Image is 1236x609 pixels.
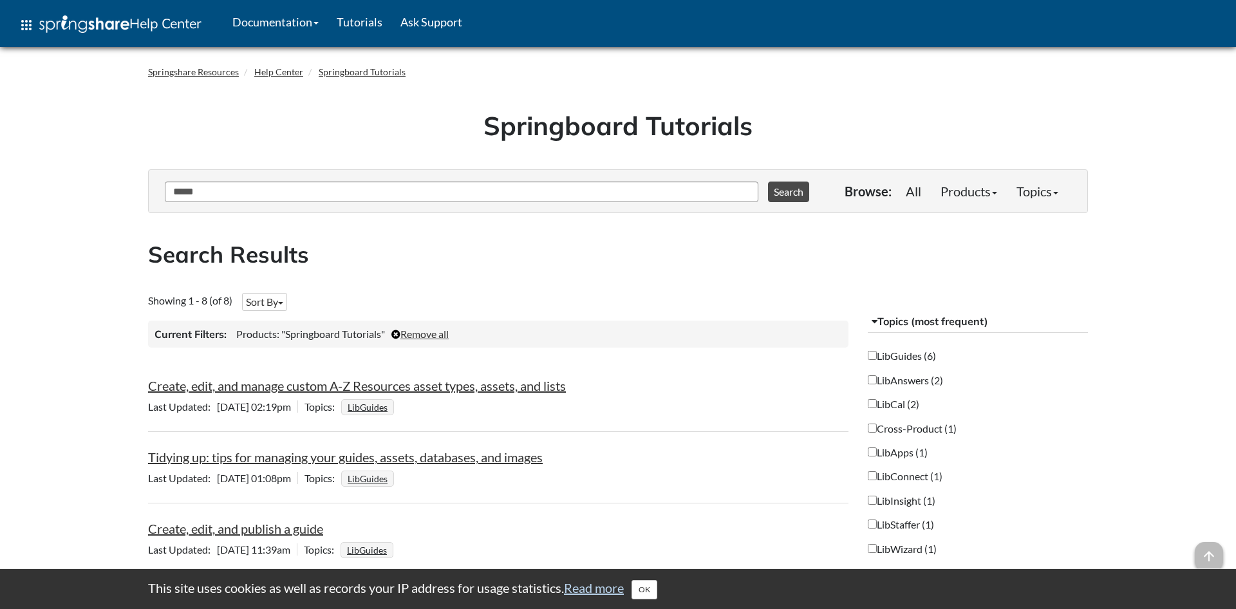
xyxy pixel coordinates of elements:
a: Tidying up: tips for managing your guides, assets, databases, and images [148,449,543,465]
span: Last Updated [148,543,217,556]
a: Create, edit, and publish a guide [148,521,323,536]
label: LibAnswers (2) [868,373,943,388]
span: Last Updated [148,472,217,484]
a: LibGuides [346,469,389,488]
a: Springboard Tutorials [319,66,406,77]
a: Remove all [391,328,449,340]
a: Topics [1007,178,1068,204]
a: arrow_upward [1195,543,1223,559]
span: "Springboard Tutorials" [281,328,385,340]
ul: Topics [341,400,397,413]
span: [DATE] 11:39am [148,543,297,556]
a: Ask Support [391,6,471,38]
ul: Topics [341,472,397,484]
a: Springshare Resources [148,66,239,77]
input: LibWizard (1) [868,544,877,553]
input: LibStaffer (1) [868,520,877,529]
p: Browse: [845,182,892,200]
a: All [896,178,931,204]
a: Products [931,178,1007,204]
a: Read more [564,580,624,595]
img: Springshare [39,15,129,33]
label: LibGuides (6) [868,348,936,363]
input: LibCal (2) [868,399,877,408]
span: Topics [304,400,341,413]
input: LibGuides (6) [868,351,877,360]
span: Topics [304,472,341,484]
button: Search [768,182,809,202]
span: [DATE] 01:08pm [148,472,297,484]
a: Documentation [223,6,328,38]
ul: Topics [341,543,397,556]
a: LibGuides [345,541,389,559]
label: LibInsight (1) [868,493,935,508]
h2: Search Results [148,239,1088,270]
label: LibWizard (1) [868,541,937,556]
div: This site uses cookies as well as records your IP address for usage statistics. [135,579,1101,599]
span: Topics [304,543,341,556]
h3: Current Filters [154,327,227,341]
label: LibApps (1) [868,445,928,460]
input: LibAnswers (2) [868,375,877,384]
button: Sort By [242,293,287,311]
span: Last Updated [148,400,217,413]
input: Cross-Product (1) [868,424,877,433]
a: Create, edit, and manage custom A-Z Resources asset types, assets, and lists [148,378,566,393]
label: LibConnect (1) [868,469,942,483]
input: LibConnect (1) [868,471,877,480]
button: Topics (most frequent) [868,310,1089,333]
span: Help Center [129,15,201,32]
label: LibCal (2) [868,397,919,411]
span: apps [19,17,34,33]
a: apps Help Center [10,6,211,44]
a: LibGuides [346,398,389,417]
span: Showing 1 - 8 (of 8) [148,294,232,306]
label: Cross-Product (1) [868,421,957,436]
span: arrow_upward [1195,542,1223,570]
button: Close [632,580,657,599]
a: Help Center [254,66,303,77]
input: LibInsight (1) [868,496,877,505]
h1: Springboard Tutorials [158,108,1078,144]
input: LibApps (1) [868,447,877,456]
a: Tutorials [328,6,391,38]
span: [DATE] 02:19pm [148,400,297,413]
label: LibStaffer (1) [868,517,934,532]
span: Products: [236,328,279,340]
